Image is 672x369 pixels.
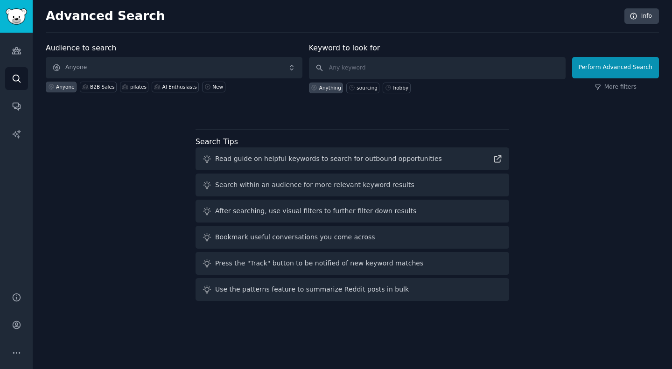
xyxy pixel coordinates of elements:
h2: Advanced Search [46,9,619,24]
label: Audience to search [46,43,116,52]
div: Read guide on helpful keywords to search for outbound opportunities [215,154,442,164]
div: After searching, use visual filters to further filter down results [215,206,416,216]
a: New [202,82,225,92]
div: pilates [130,84,147,90]
div: Search within an audience for more relevant keyword results [215,180,414,190]
button: Anyone [46,57,302,78]
div: hobby [393,84,408,91]
input: Any keyword [309,57,566,79]
div: Anything [319,84,341,91]
a: Info [624,8,659,24]
label: Search Tips [196,137,238,146]
div: New [212,84,223,90]
a: More filters [595,83,637,91]
div: B2B Sales [90,84,114,90]
img: GummySearch logo [6,8,27,25]
div: Use the patterns feature to summarize Reddit posts in bulk [215,285,409,294]
div: Anyone [56,84,75,90]
div: Bookmark useful conversations you come across [215,232,375,242]
label: Keyword to look for [309,43,380,52]
div: sourcing [357,84,378,91]
button: Perform Advanced Search [572,57,659,78]
div: Press the "Track" button to be notified of new keyword matches [215,258,423,268]
div: AI Enthusiasts [162,84,196,90]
